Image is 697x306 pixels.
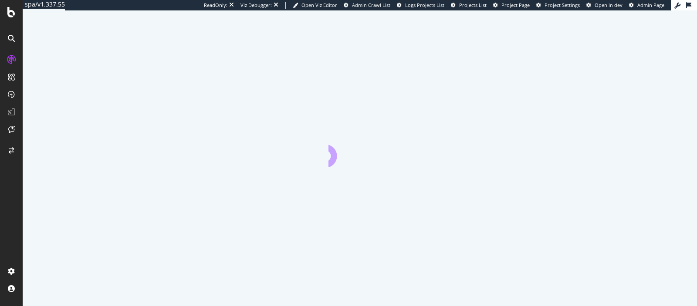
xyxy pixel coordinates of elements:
[536,2,580,9] a: Project Settings
[397,2,444,9] a: Logs Projects List
[545,2,580,8] span: Project Settings
[629,2,664,9] a: Admin Page
[451,2,487,9] a: Projects List
[493,2,530,9] a: Project Page
[595,2,623,8] span: Open in dev
[405,2,444,8] span: Logs Projects List
[586,2,623,9] a: Open in dev
[204,2,227,9] div: ReadOnly:
[344,2,390,9] a: Admin Crawl List
[501,2,530,8] span: Project Page
[240,2,272,9] div: Viz Debugger:
[328,136,391,167] div: animation
[301,2,337,8] span: Open Viz Editor
[293,2,337,9] a: Open Viz Editor
[459,2,487,8] span: Projects List
[352,2,390,8] span: Admin Crawl List
[637,2,664,8] span: Admin Page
